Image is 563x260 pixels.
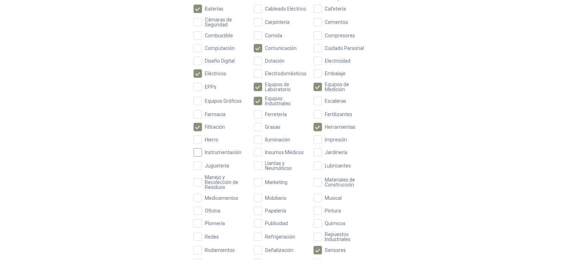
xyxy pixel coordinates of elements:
span: Publicidad [262,221,291,226]
span: Baterías [202,6,226,11]
span: Escaleras [322,99,349,103]
span: Manejo y Recolección de Residuos [202,175,249,190]
span: Compresores [322,33,358,38]
span: Marketing [262,180,290,185]
span: Dotación [262,58,287,63]
span: Repuestos Industriales [322,232,369,242]
span: Químicos [322,221,348,226]
span: Farmacia [202,112,228,117]
span: Cableado Eléctrico [262,6,309,11]
span: Equipos Gráficos [202,99,245,103]
span: Instrumentación [202,150,244,155]
span: Rodamientos [202,248,238,253]
span: Carpintería [262,20,292,25]
span: Cafetería [322,6,349,11]
span: Equipos Industriales [262,96,310,106]
span: Herramientas [322,125,358,129]
span: Musical [322,196,344,201]
span: Electrodomésticos [262,71,309,76]
span: Filtración [202,125,228,129]
span: Combustible [202,33,236,38]
span: Juguetería [202,163,232,168]
span: Diseño Digital [202,58,238,63]
span: Embalaje [322,71,348,76]
span: Pintura [322,208,344,213]
span: Medicamentos [202,196,241,201]
span: Oficina [202,208,223,213]
span: Mobiliario [262,196,289,201]
span: Impresión [322,137,350,142]
span: Fertilizantes [322,112,355,117]
span: Redes [202,234,222,239]
span: Comunicación [262,46,299,51]
span: Eléctricos [202,71,229,76]
span: Grasas [262,125,283,129]
span: Cámaras de Seguridad [202,17,249,27]
span: Insumos Médicos [262,150,306,155]
span: Electricidad [322,58,353,63]
span: Refrigeración [262,234,298,239]
span: Iluminación [262,137,293,142]
span: Papelería [262,208,289,213]
span: Hierro [202,137,221,142]
span: Jardinería [322,150,350,155]
span: Señalización [262,248,296,253]
span: Equipos de Medición [322,82,369,92]
span: Materiales de Construcción [322,177,369,187]
span: Lubricantes [322,163,354,168]
span: Cuidado Personal [322,46,367,51]
span: Comida [262,33,285,38]
span: Equipos de Laboratorio [262,82,310,92]
span: Ferretería [262,112,290,117]
span: Sensores [322,248,349,253]
span: EPPs [202,84,219,89]
span: Plomería [202,221,228,226]
span: Computación [202,46,238,51]
span: Cementos [322,20,351,25]
span: Llantas y Neumáticos [262,161,310,171]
